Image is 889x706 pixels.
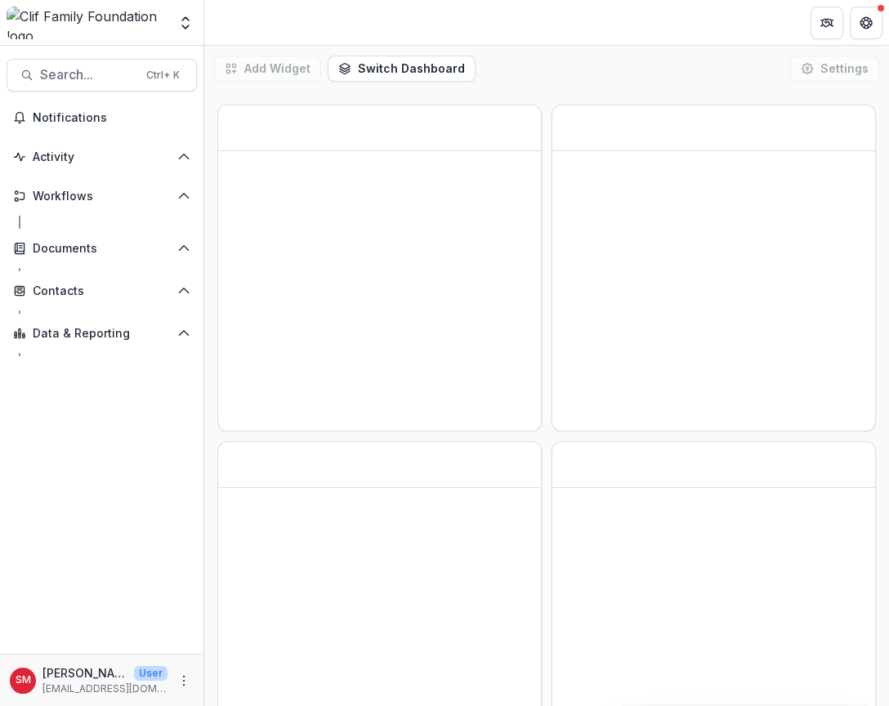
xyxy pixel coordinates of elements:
div: Ctrl + K [143,66,183,84]
button: More [174,671,194,690]
button: Open Documents [7,235,197,261]
button: Switch Dashboard [328,56,476,82]
p: [PERSON_NAME] [42,664,127,681]
span: Data & Reporting [33,327,171,341]
nav: breadcrumb [211,11,280,34]
p: [EMAIL_ADDRESS][DOMAIN_NAME] [42,681,168,696]
button: Open entity switcher [174,7,197,39]
button: Notifications [7,105,197,131]
div: Sierra Martinez [16,675,31,686]
span: Workflows [33,190,171,203]
button: Open Contacts [7,278,197,304]
button: Partners [811,7,843,39]
button: Add Widget [214,56,321,82]
span: Activity [33,150,171,164]
span: Contacts [33,284,171,298]
p: User [134,666,168,681]
button: Open Activity [7,144,197,170]
span: Documents [33,242,171,256]
button: Open Data & Reporting [7,320,197,346]
button: Search... [7,59,197,92]
button: Open Workflows [7,183,197,209]
button: Settings [790,56,879,82]
img: Clif Family Foundation logo [7,7,168,39]
span: Search... [40,67,136,83]
button: Get Help [850,7,882,39]
span: Notifications [33,111,190,125]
